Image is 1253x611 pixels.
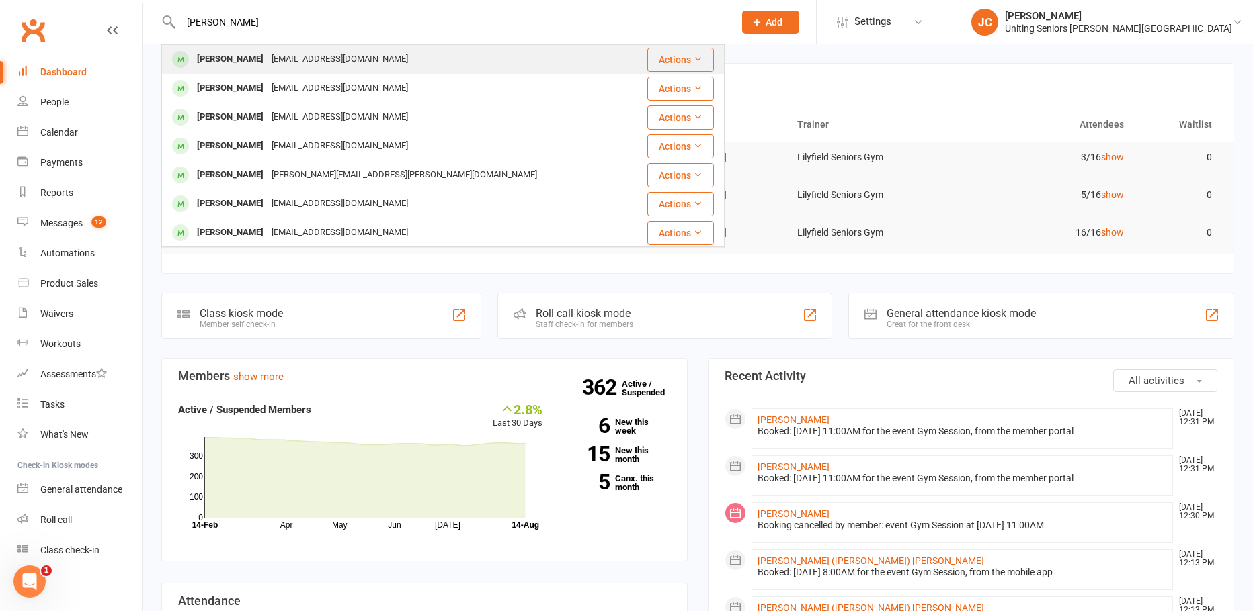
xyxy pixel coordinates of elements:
[758,426,1167,437] div: Booked: [DATE] 11:00AM for the event Gym Session, from the member portal
[177,13,725,32] input: Search...
[17,505,142,535] a: Roll call
[536,307,633,320] div: Roll call kiosk mode
[40,127,78,138] div: Calendar
[1136,179,1223,211] td: 0
[17,57,142,87] a: Dashboard
[13,565,46,598] iframe: Intercom live chat
[758,473,1167,484] div: Booked: [DATE] 11:00AM for the event Gym Session, from the member portal
[268,194,412,214] div: [EMAIL_ADDRESS][DOMAIN_NAME]
[178,594,671,608] h3: Attendance
[582,377,622,397] strong: 362
[758,461,830,472] a: [PERSON_NAME]
[17,208,142,238] a: Messages 12
[647,48,714,72] button: Actions
[40,278,98,289] div: Product Sales
[40,308,73,319] div: Waivers
[758,508,830,519] a: [PERSON_NAME]
[961,142,1136,173] td: 3/16
[200,320,283,329] div: Member self check-in
[785,217,961,248] td: Lilyfield Seniors Gym
[961,107,1136,142] th: Attendees
[647,221,714,245] button: Actions
[17,238,142,269] a: Automations
[887,320,1036,329] div: Great for the front desk
[40,218,83,228] div: Messages
[647,163,714,187] button: Actions
[563,418,671,435] a: 6New this week
[268,223,412,242] div: [EMAIL_ADDRESS][DOMAIN_NAME]
[1005,10,1232,22] div: [PERSON_NAME]
[647,105,714,130] button: Actions
[17,299,142,329] a: Waivers
[193,107,268,127] div: [PERSON_NAME]
[40,545,99,555] div: Class check-in
[178,369,671,383] h3: Members
[17,420,142,450] a: What's New
[887,307,1036,320] div: General attendance kiosk mode
[758,555,984,566] a: [PERSON_NAME] ([PERSON_NAME]) [PERSON_NAME]
[961,179,1136,211] td: 5/16
[40,157,83,168] div: Payments
[536,320,633,329] div: Staff check-in for members
[200,307,283,320] div: Class kiosk mode
[1101,189,1124,200] a: show
[268,107,412,127] div: [EMAIL_ADDRESS][DOMAIN_NAME]
[41,565,52,576] span: 1
[758,414,830,425] a: [PERSON_NAME]
[563,472,610,492] strong: 5
[17,178,142,208] a: Reports
[40,66,87,77] div: Dashboard
[1113,369,1217,392] button: All activities
[647,134,714,158] button: Actions
[1172,503,1217,520] time: [DATE] 12:30 PM
[91,216,106,228] span: 12
[1101,227,1124,238] a: show
[17,269,142,299] a: Product Sales
[758,567,1167,578] div: Booked: [DATE] 8:00AM for the event Gym Session, from the mobile app
[268,50,412,69] div: [EMAIL_ADDRESS][DOMAIN_NAME]
[193,79,268,98] div: [PERSON_NAME]
[17,117,142,148] a: Calendar
[17,329,142,359] a: Workouts
[17,148,142,178] a: Payments
[193,50,268,69] div: [PERSON_NAME]
[1101,152,1124,162] a: show
[758,520,1167,531] div: Booking cancelled by member: event Gym Session at [DATE] 11:00AM
[563,474,671,491] a: 5Canx. this month
[268,79,412,98] div: [EMAIL_ADDRESS][DOMAIN_NAME]
[17,359,142,389] a: Assessments
[1129,375,1184,387] span: All activities
[40,399,65,410] div: Tasks
[971,9,998,36] div: JC
[193,223,268,242] div: [PERSON_NAME]
[854,7,891,37] span: Settings
[785,142,961,173] td: Lilyfield Seniors Gym
[725,369,1217,383] h3: Recent Activity
[40,187,73,198] div: Reports
[766,17,782,28] span: Add
[40,338,81,349] div: Workouts
[785,107,961,142] th: Trainer
[563,444,610,464] strong: 15
[17,389,142,420] a: Tasks
[647,77,714,101] button: Actions
[233,371,284,383] a: show more
[1005,22,1232,34] div: Uniting Seniors [PERSON_NAME][GEOGRAPHIC_DATA]
[178,404,311,416] strong: Active / Suspended Members
[961,217,1136,248] td: 16/16
[40,484,122,495] div: General attendance
[193,194,268,214] div: [PERSON_NAME]
[193,165,268,185] div: [PERSON_NAME]
[1172,456,1217,473] time: [DATE] 12:31 PM
[785,179,961,211] td: Lilyfield Seniors Gym
[563,446,671,463] a: 15New this month
[17,475,142,505] a: General attendance kiosk mode
[742,11,799,34] button: Add
[268,136,412,156] div: [EMAIL_ADDRESS][DOMAIN_NAME]
[493,402,542,430] div: Last 30 Days
[563,416,610,436] strong: 6
[40,514,72,525] div: Roll call
[622,369,681,407] a: 362Active / Suspended
[40,429,89,440] div: What's New
[1172,409,1217,426] time: [DATE] 12:31 PM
